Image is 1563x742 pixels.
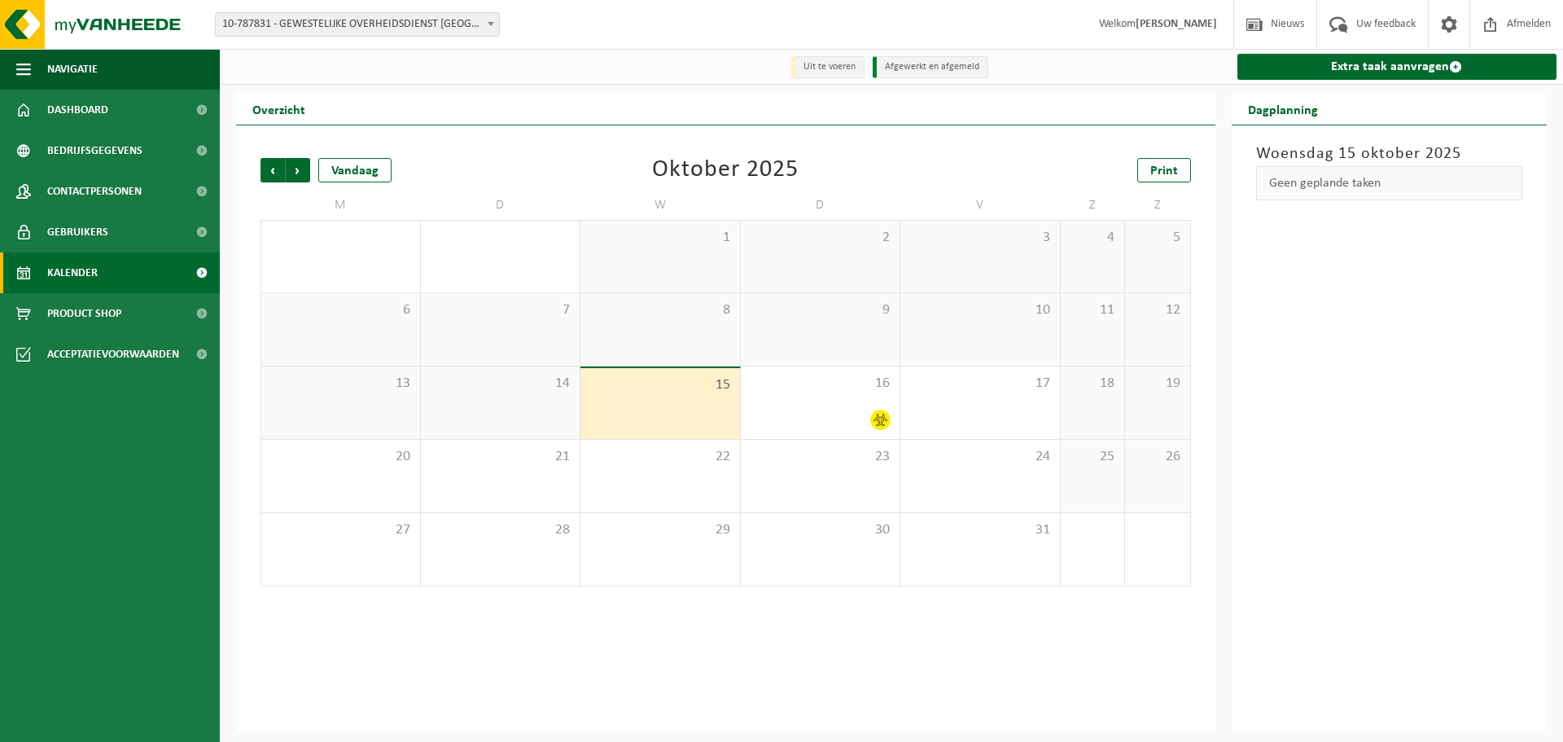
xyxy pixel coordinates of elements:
[47,293,121,334] span: Product Shop
[421,191,581,220] td: D
[47,130,142,171] span: Bedrijfsgegevens
[1133,301,1181,319] span: 12
[1069,448,1117,466] span: 25
[1133,229,1181,247] span: 5
[216,13,499,36] span: 10-787831 - GEWESTELIJKE OVERHEIDSDIENST BRUSSEL (BRUCEFO) - ANDERLECHT
[47,49,98,90] span: Navigatie
[741,191,901,220] td: D
[47,171,142,212] span: Contactpersonen
[47,90,108,130] span: Dashboard
[1137,158,1191,182] a: Print
[269,448,412,466] span: 20
[236,93,322,125] h2: Overzicht
[589,229,732,247] span: 1
[47,334,179,375] span: Acceptatievoorwaarden
[260,191,421,220] td: M
[1237,54,1557,80] a: Extra taak aanvragen
[908,229,1052,247] span: 3
[652,158,799,182] div: Oktober 2025
[1136,18,1217,30] strong: [PERSON_NAME]
[908,301,1052,319] span: 10
[589,521,732,539] span: 29
[429,521,572,539] span: 28
[908,448,1052,466] span: 24
[1232,93,1334,125] h2: Dagplanning
[215,12,500,37] span: 10-787831 - GEWESTELIJKE OVERHEIDSDIENST BRUSSEL (BRUCEFO) - ANDERLECHT
[286,158,310,182] span: Volgende
[1069,301,1117,319] span: 11
[580,191,741,220] td: W
[429,375,572,393] span: 14
[269,375,412,393] span: 13
[749,375,892,393] span: 16
[749,229,892,247] span: 2
[1133,448,1181,466] span: 26
[589,301,732,319] span: 8
[791,56,865,78] li: Uit te voeren
[908,375,1052,393] span: 17
[269,521,412,539] span: 27
[1256,166,1523,200] div: Geen geplande taken
[318,158,392,182] div: Vandaag
[47,212,108,252] span: Gebruikers
[589,376,732,394] span: 15
[908,521,1052,539] span: 31
[1150,165,1178,178] span: Print
[1069,229,1117,247] span: 4
[900,191,1061,220] td: V
[749,301,892,319] span: 9
[749,521,892,539] span: 30
[260,158,285,182] span: Vorige
[1061,191,1126,220] td: Z
[749,448,892,466] span: 23
[269,301,412,319] span: 6
[1256,142,1523,166] h3: Woensdag 15 oktober 2025
[429,301,572,319] span: 7
[873,56,988,78] li: Afgewerkt en afgemeld
[589,448,732,466] span: 22
[1133,375,1181,393] span: 19
[429,448,572,466] span: 21
[1069,375,1117,393] span: 18
[1125,191,1190,220] td: Z
[47,252,98,293] span: Kalender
